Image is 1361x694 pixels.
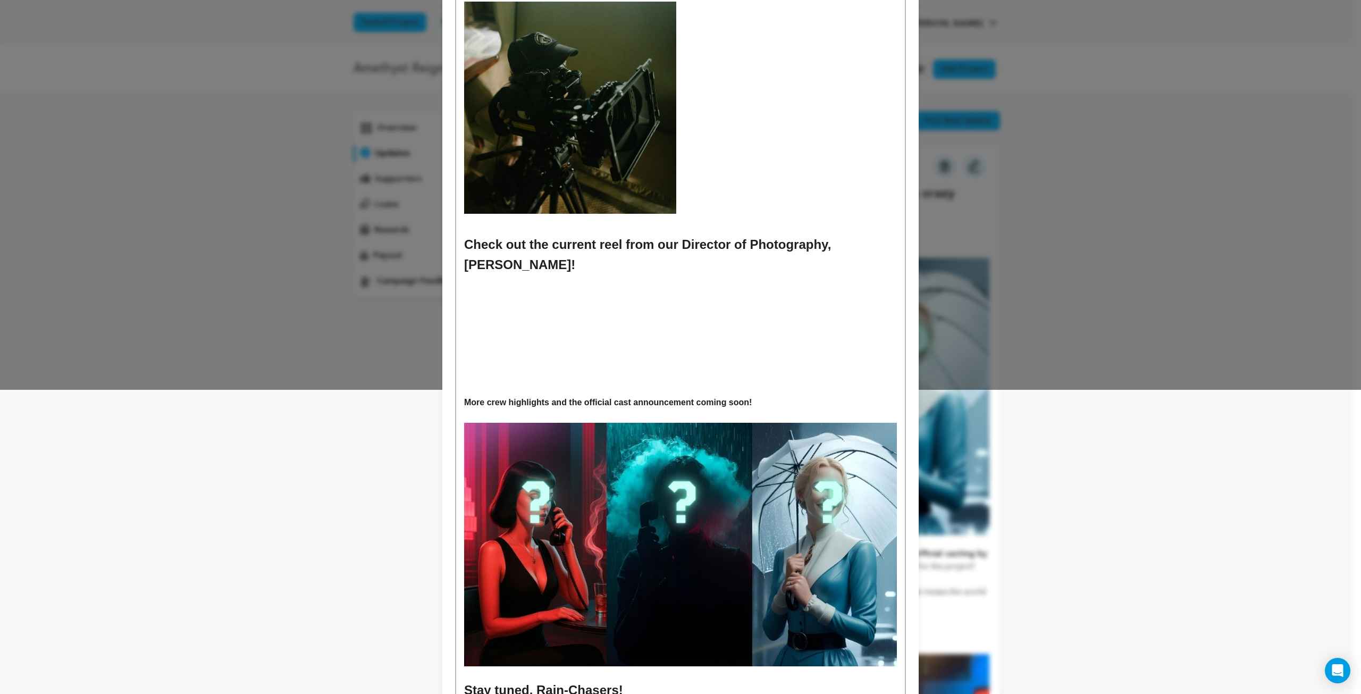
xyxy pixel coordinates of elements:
[464,237,835,272] strong: Check out the current reel from our Director of Photography, [PERSON_NAME]!
[464,423,897,666] img: 1758568274-Amethyst%20Reign%20Pitch%20Deck%20(30).jpg
[464,398,752,407] strong: More crew highlights and the official cast announcement coming soon!
[1325,658,1350,683] div: Open Intercom Messenger
[464,2,676,214] img: 1758568233-4ea276fd-f881-4888-84b4-24836eee6a7a.jpg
